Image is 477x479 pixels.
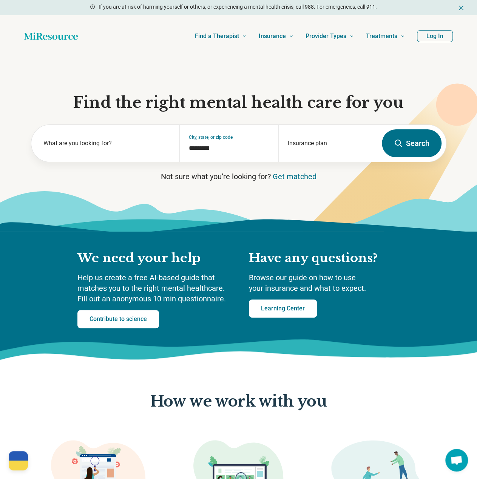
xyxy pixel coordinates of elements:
[24,29,78,44] a: Home page
[366,31,397,41] span: Treatments
[457,3,465,12] button: Dismiss
[445,449,468,471] div: Open chat
[99,3,377,11] p: If you are at risk of harming yourself or others, or experiencing a mental health crisis, call 98...
[77,272,234,304] p: Help us create a free AI-based guide that matches you to the right mental healthcare. Fill out an...
[195,31,239,41] span: Find a Therapist
[249,272,400,293] p: Browse our guide on how to use your insurance and what to expect.
[259,21,293,51] a: Insurance
[77,250,234,266] h2: We need your help
[249,250,400,266] h2: Have any questions?
[31,171,446,182] p: Not sure what you’re looking for?
[77,310,159,328] a: Contribute to science
[306,21,354,51] a: Provider Types
[150,393,327,410] p: How we work with you
[249,299,317,318] a: Learning Center
[273,172,316,181] a: Get matched
[417,30,453,42] button: Log In
[306,31,346,41] span: Provider Types
[366,21,405,51] a: Treatments
[43,139,171,148] label: What are you looking for?
[259,31,286,41] span: Insurance
[31,93,446,112] h1: Find the right mental health care for you
[382,129,441,157] button: Search
[195,21,247,51] a: Find a Therapist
